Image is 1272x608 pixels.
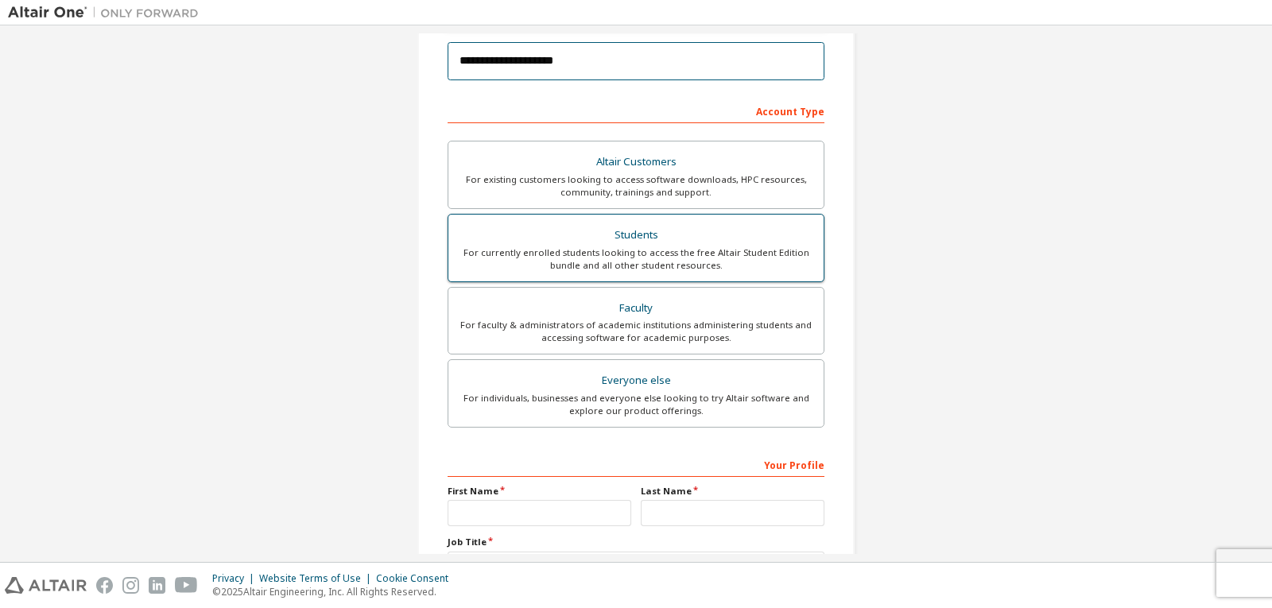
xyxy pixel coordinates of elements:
[376,572,458,585] div: Cookie Consent
[212,572,259,585] div: Privacy
[149,577,165,594] img: linkedin.svg
[458,246,814,272] div: For currently enrolled students looking to access the free Altair Student Edition bundle and all ...
[212,585,458,598] p: © 2025 Altair Engineering, Inc. All Rights Reserved.
[448,485,631,498] label: First Name
[448,451,824,477] div: Your Profile
[641,485,824,498] label: Last Name
[122,577,139,594] img: instagram.svg
[458,392,814,417] div: For individuals, businesses and everyone else looking to try Altair software and explore our prod...
[175,577,198,594] img: youtube.svg
[5,577,87,594] img: altair_logo.svg
[458,224,814,246] div: Students
[448,536,824,548] label: Job Title
[458,151,814,173] div: Altair Customers
[458,173,814,199] div: For existing customers looking to access software downloads, HPC resources, community, trainings ...
[96,577,113,594] img: facebook.svg
[458,319,814,344] div: For faculty & administrators of academic institutions administering students and accessing softwa...
[458,297,814,319] div: Faculty
[458,370,814,392] div: Everyone else
[259,572,376,585] div: Website Terms of Use
[8,5,207,21] img: Altair One
[448,98,824,123] div: Account Type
